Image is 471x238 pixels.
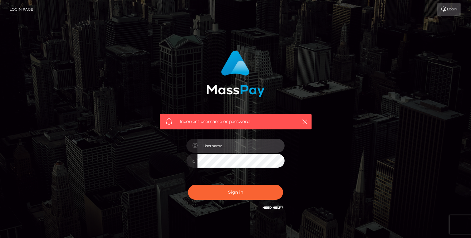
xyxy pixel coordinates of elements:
img: MassPay Login [206,50,265,97]
a: Login Page [10,3,33,16]
a: Login [437,3,461,16]
span: Incorrect username or password. [180,118,292,125]
input: Username... [197,139,285,153]
button: Sign in [188,185,283,200]
a: Need Help? [262,206,283,210]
